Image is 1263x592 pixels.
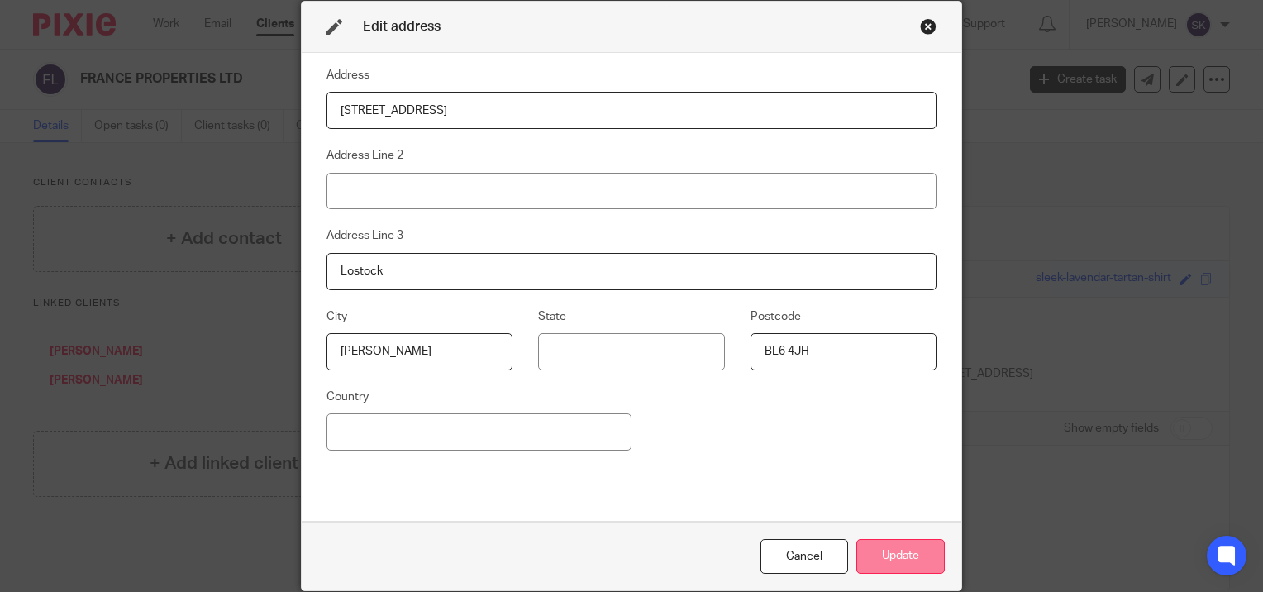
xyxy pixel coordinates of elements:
[856,539,945,575] button: Update
[326,227,403,244] label: Address Line 3
[751,308,801,325] label: Postcode
[363,20,441,33] span: Edit address
[920,18,937,35] div: Close this dialog window
[326,308,347,325] label: City
[760,539,848,575] div: Close this dialog window
[538,308,566,325] label: State
[326,389,369,405] label: Country
[326,147,403,164] label: Address Line 2
[326,67,369,84] label: Address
